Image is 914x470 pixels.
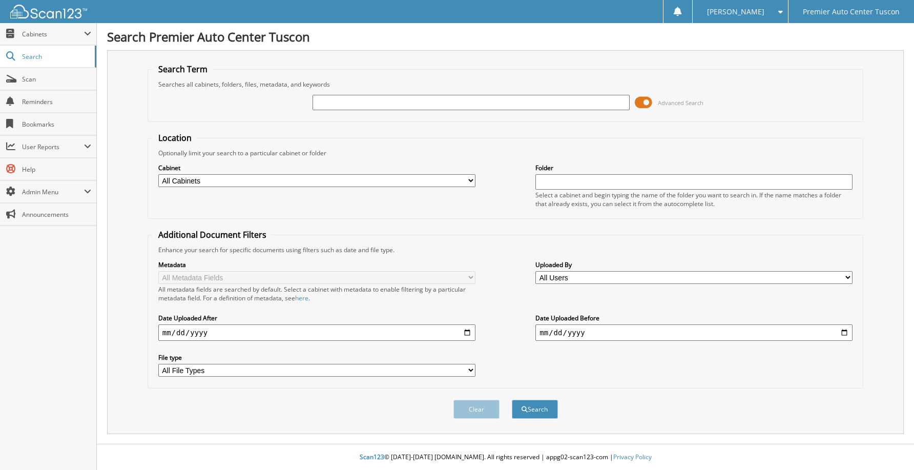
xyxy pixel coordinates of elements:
button: Clear [453,400,500,419]
div: Enhance your search for specific documents using filters such as date and file type. [153,246,858,254]
input: end [535,324,853,341]
span: Scan [22,75,91,84]
div: Select a cabinet and begin typing the name of the folder you want to search in. If the name match... [535,191,853,208]
label: Date Uploaded Before [535,314,853,322]
legend: Search Term [153,64,213,75]
img: scan123-logo-white.svg [10,5,87,18]
label: Metadata [158,260,475,269]
span: Help [22,165,91,174]
legend: Location [153,132,197,144]
button: Search [512,400,558,419]
div: Optionally limit your search to a particular cabinet or folder [153,149,858,157]
span: Advanced Search [658,99,703,107]
span: [PERSON_NAME] [707,9,764,15]
label: File type [158,353,475,362]
span: Announcements [22,210,91,219]
span: Scan123 [360,453,384,461]
label: Uploaded By [535,260,853,269]
span: Cabinets [22,30,84,38]
span: Bookmarks [22,120,91,129]
h1: Search Premier Auto Center Tuscon [107,28,904,45]
span: Admin Menu [22,188,84,196]
div: All metadata fields are searched by default. Select a cabinet with metadata to enable filtering b... [158,285,475,302]
a: Privacy Policy [613,453,652,461]
legend: Additional Document Filters [153,229,272,240]
span: Search [22,52,90,61]
span: User Reports [22,142,84,151]
span: Reminders [22,97,91,106]
span: Premier Auto Center Tuscon [803,9,900,15]
label: Cabinet [158,164,475,172]
input: start [158,324,475,341]
label: Date Uploaded After [158,314,475,322]
div: © [DATE]-[DATE] [DOMAIN_NAME]. All rights reserved | appg02-scan123-com | [97,445,914,470]
div: Searches all cabinets, folders, files, metadata, and keywords [153,80,858,89]
label: Folder [535,164,853,172]
a: here [295,294,308,302]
